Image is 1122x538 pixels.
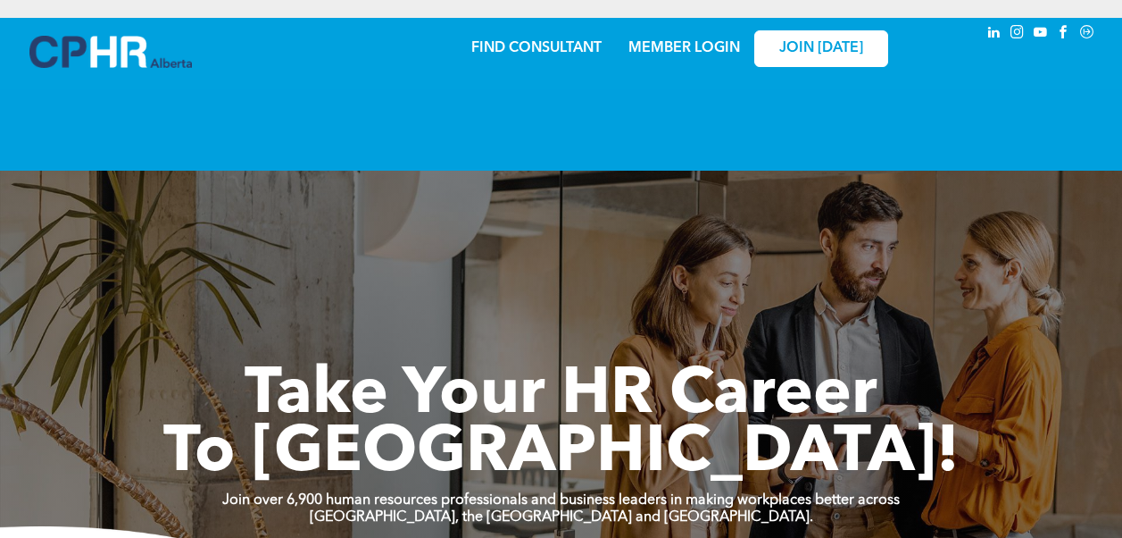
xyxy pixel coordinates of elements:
strong: Join over 6,900 human resources professionals and business leaders in making workplaces better ac... [222,493,900,508]
a: Social network [1077,22,1097,46]
a: JOIN [DATE] [754,30,888,67]
a: FIND CONSULTANT [471,41,602,55]
a: instagram [1008,22,1027,46]
a: MEMBER LOGIN [628,41,740,55]
a: youtube [1031,22,1051,46]
strong: [GEOGRAPHIC_DATA], the [GEOGRAPHIC_DATA] and [GEOGRAPHIC_DATA]. [310,510,813,525]
span: Take Your HR Career [245,364,877,428]
a: facebook [1054,22,1074,46]
img: A blue and white logo for cp alberta [29,36,192,68]
a: linkedin [985,22,1004,46]
span: JOIN [DATE] [779,40,863,57]
span: To [GEOGRAPHIC_DATA]! [163,422,960,486]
